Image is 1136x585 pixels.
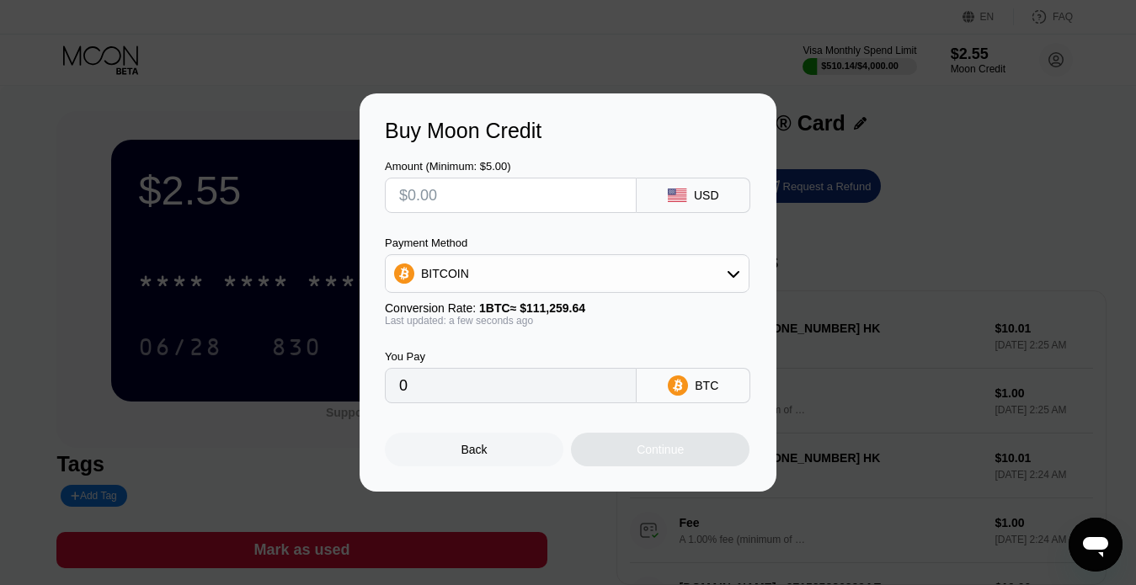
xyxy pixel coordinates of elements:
div: BITCOIN [421,267,469,280]
iframe: Кнопка запуска окна обмена сообщениями [1069,518,1123,572]
div: Payment Method [385,237,749,249]
div: USD [694,189,719,202]
div: Back [461,443,488,456]
div: BTC [695,379,718,392]
div: Conversion Rate: [385,301,749,315]
div: Buy Moon Credit [385,119,751,143]
div: You Pay [385,350,637,363]
div: BITCOIN [386,257,749,290]
div: Amount (Minimum: $5.00) [385,160,637,173]
div: Last updated: a few seconds ago [385,315,749,327]
div: Back [385,433,563,466]
input: $0.00 [399,178,622,212]
span: 1 BTC ≈ $111,259.64 [479,301,585,315]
